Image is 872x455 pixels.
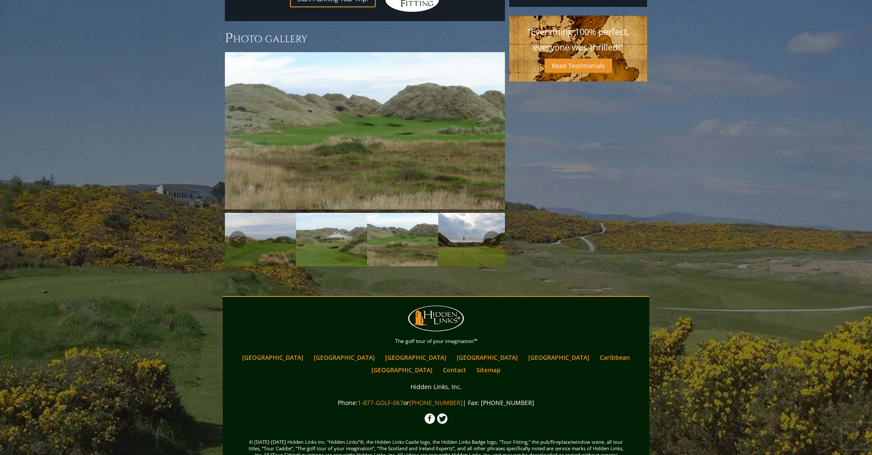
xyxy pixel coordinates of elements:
[545,59,612,73] a: Read Testimonials
[225,337,647,346] p: The golf tour of your imagination™
[238,351,308,364] a: [GEOGRAPHIC_DATA]
[229,231,246,248] a: Previous
[424,413,435,424] img: Facebook
[367,364,437,376] a: [GEOGRAPHIC_DATA]
[358,399,403,407] a: 1-877-GOLF-067
[524,351,594,364] a: [GEOGRAPHIC_DATA]
[409,399,463,407] a: [PHONE_NUMBER]
[439,364,470,376] a: Contact
[225,381,647,392] p: Hidden Links, Inc.
[225,397,647,408] p: Phone: or | Fax: [PHONE_NUMBER]
[309,351,379,364] a: [GEOGRAPHIC_DATA]
[225,30,505,47] h3: Photo Gallery
[472,364,505,376] a: Sitemap
[381,351,451,364] a: [GEOGRAPHIC_DATA]
[452,351,522,364] a: [GEOGRAPHIC_DATA]
[437,413,448,424] img: Twitter
[518,24,638,55] p: "Everything 100% perfect, everyone was thrilled!"
[483,231,501,248] a: Next
[595,351,634,364] a: Caribbean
